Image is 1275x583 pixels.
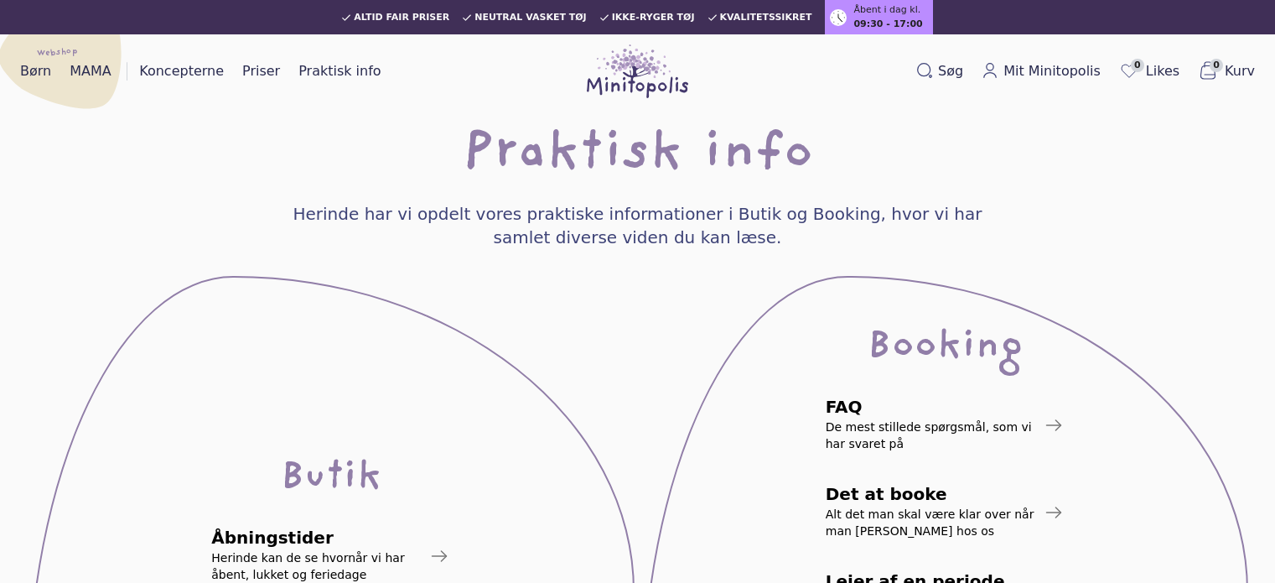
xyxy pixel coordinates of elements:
[1131,59,1144,72] span: 0
[132,58,231,85] a: Koncepterne
[975,58,1107,85] a: Mit Minitopolis
[1191,57,1262,86] button: 0Kurv
[853,3,920,18] span: Åbent i dag kl.
[819,479,1070,546] a: Det at bookeAlt det man skal være klar over når man [PERSON_NAME] hos os
[826,486,1037,502] span: Det at booke
[826,419,1037,452] span: De mest stillede spørgsmål, som vi har svaret på
[1112,57,1186,86] a: 0Likes
[1146,61,1179,81] span: Likes
[867,331,1023,365] div: Booking
[1003,61,1101,81] span: Mit Minitopolis
[462,128,813,182] h1: Praktisk info
[1225,61,1255,81] span: Kurv
[720,13,812,23] span: Kvalitetssikret
[211,549,422,583] span: Herinde kan de se hvornår vi har åbent, lukket og feriedage
[826,506,1037,539] span: Alt det man skal være klar over når man [PERSON_NAME] hos os
[819,392,1070,459] a: FAQDe mest stillede spørgsmål, som vi har svaret på
[236,58,287,85] a: Priser
[1210,59,1223,72] span: 0
[211,529,422,546] span: Åbningstider
[63,58,118,85] a: MAMA
[612,13,695,23] span: Ikke-ryger tøj
[292,58,387,85] a: Praktisk info
[13,58,58,85] a: Børn
[262,202,1013,249] h4: Herinde har vi opdelt vores praktiske informationer i Butik og Booking, hvor vi har samlet divers...
[587,44,689,98] img: Minitopolis logo
[853,18,922,32] span: 09:30 - 17:00
[910,58,970,85] button: Søg
[474,13,587,23] span: Neutral vasket tøj
[280,462,381,496] div: Butik
[354,13,449,23] span: Altid fair priser
[938,61,963,81] span: Søg
[826,398,1037,415] span: FAQ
